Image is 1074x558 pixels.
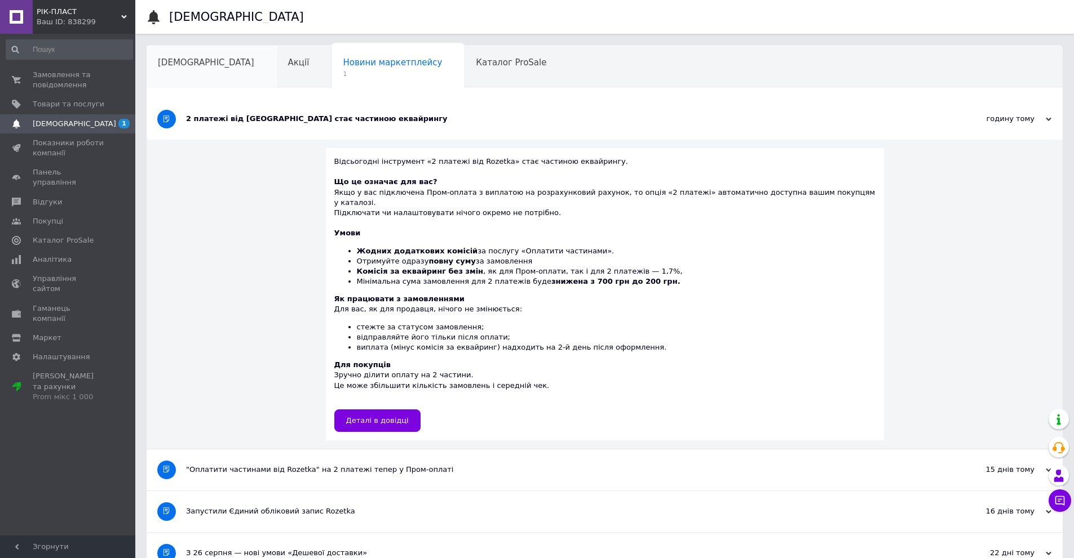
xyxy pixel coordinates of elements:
[33,167,104,188] span: Панель управління
[118,119,130,128] span: 1
[33,255,72,265] span: Аналітика
[33,197,62,207] span: Відгуки
[37,7,121,17] span: РІК-ПЛАСТ
[158,57,254,68] span: [DEMOGRAPHIC_DATA]
[33,303,104,324] span: Гаманець компанії
[357,267,484,275] b: Комісія за еквайринг без змін
[343,57,442,68] span: Новини маркетплейсу
[334,157,876,177] div: Відсьогодні інструмент «2 платежі від Rozetka» стає частиною еквайрингу.
[334,229,361,237] b: Умови
[343,70,442,78] span: 1
[33,138,104,158] span: Показники роботи компанії
[357,332,876,342] li: відправляйте його тільки після оплати;
[334,409,421,432] a: Деталі в довідці
[186,114,939,124] div: 2 платежі від [GEOGRAPHIC_DATA] стає частиною еквайрингу
[186,506,939,516] div: Запустили Єдиний обліковий запис Rozetka
[33,216,63,226] span: Покупці
[186,465,939,475] div: "Оплатити частинами від Rozetka" на 2 платежі тепер у Пром-оплаті
[33,352,90,362] span: Налаштування
[939,114,1051,124] div: годину тому
[334,294,876,352] div: Для вас, як для продавця, нічого не змінюється:
[551,277,680,285] b: знижена з 700 грн до 200 грн.
[939,465,1051,475] div: 15 днів тому
[334,177,437,186] b: Що це означає для вас?
[334,360,391,369] b: Для покупців
[37,17,135,27] div: Ваш ID: 838299
[186,548,939,558] div: З 26 серпня — нові умови «Дешевої доставки»
[33,70,104,90] span: Замовлення та повідомлення
[357,256,876,266] li: Отримуйте одразу за замовлення
[33,274,104,294] span: Управління сайтом
[1049,489,1071,512] button: Чат з покупцем
[334,360,876,401] div: Зручно ділити оплату на 2 частини. Це може збільшити кількість замовлень і середній чек.
[33,99,104,109] span: Товари та послуги
[33,333,61,343] span: Маркет
[6,39,133,60] input: Пошук
[939,506,1051,516] div: 16 днів тому
[346,416,409,425] span: Деталі в довідці
[288,57,310,68] span: Акції
[476,57,546,68] span: Каталог ProSale
[357,342,876,352] li: виплата (мінус комісія за еквайринг) надходить на 2-й день після оформлення.
[939,548,1051,558] div: 22 дні тому
[334,294,465,303] b: Як працювати з замовленнями
[357,322,876,332] li: стежте за статусом замовлення;
[33,392,104,402] div: Prom мікс 1 000
[334,177,876,218] div: Якщо у вас підключена Пром-оплата з виплатою на розрахунковий рахунок, то опція «2 платежі» автом...
[33,119,116,129] span: [DEMOGRAPHIC_DATA]
[169,10,304,24] h1: [DEMOGRAPHIC_DATA]
[357,266,876,276] li: , як для Пром-оплати, так і для 2 платежів — 1,7%,
[357,246,876,256] li: за послугу «Оплатити частинами».
[428,257,475,265] b: повну суму
[33,371,104,402] span: [PERSON_NAME] та рахунки
[357,247,478,255] b: Жодних додаткових комісій
[357,276,876,287] li: Мінімальна сума замовлення для 2 платежів буде
[33,235,94,245] span: Каталог ProSale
